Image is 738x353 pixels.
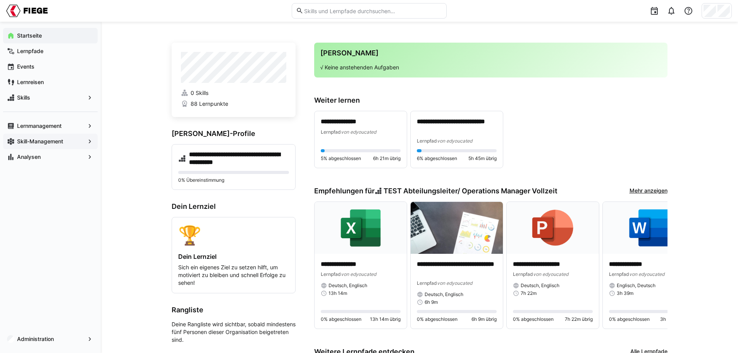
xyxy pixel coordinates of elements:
span: 0 Skills [191,89,208,97]
a: 0 Skills [181,89,286,97]
span: 13h 14m übrig [370,316,401,322]
p: Sich ein eigenes Ziel zu setzen hilft, um motiviert zu bleiben und schnell Erfolge zu sehen! [178,263,289,287]
p: Deine Rangliste wird sichtbar, sobald mindestens fünf Personen dieser Organisation beigetreten sind. [172,320,296,344]
span: Deutsch, Englisch [329,282,367,289]
span: 7h 22m übrig [565,316,593,322]
span: von edyoucated [629,271,664,277]
span: Lernpfad [513,271,533,277]
span: Deutsch, Englisch [425,291,463,298]
span: 5h 45m übrig [468,155,497,162]
span: 3h 39m [617,290,633,296]
span: von edyoucated [437,280,472,286]
p: 0% Übereinstimmung [178,177,289,183]
span: 6h 9m [425,299,438,305]
span: von edyoucated [341,271,376,277]
span: Lernpfad [321,271,341,277]
h4: Dein Lernziel [178,253,289,260]
span: Lernpfad [609,271,629,277]
h3: Dein Lernziel [172,202,296,211]
span: 88 Lernpunkte [191,100,228,108]
a: Mehr anzeigen [630,187,667,195]
span: von edyoucated [437,138,472,144]
span: 6h 21m übrig [373,155,401,162]
span: von edyoucated [341,129,376,135]
span: 0% abgeschlossen [417,316,458,322]
span: 0% abgeschlossen [609,316,650,322]
img: image [507,202,599,254]
h3: Weiter lernen [314,96,667,105]
span: Englisch, Deutsch [617,282,655,289]
img: image [315,202,407,254]
h3: [PERSON_NAME] [320,49,661,57]
span: Lernpfad [417,280,437,286]
img: image [603,202,695,254]
span: von edyoucated [533,271,568,277]
span: 13h 14m [329,290,347,296]
span: Deutsch, Englisch [521,282,559,289]
span: Lernpfad [321,129,341,135]
p: √ Keine anstehenden Aufgaben [320,64,661,71]
span: Lernpfad [417,138,437,144]
img: image [411,202,503,254]
span: 6% abgeschlossen [417,155,457,162]
input: Skills und Lernpfade durchsuchen… [303,7,442,14]
span: 7h 22m [521,290,537,296]
h3: Empfehlungen für [314,187,558,195]
span: 0% abgeschlossen [513,316,554,322]
div: 🏆 [178,224,289,246]
span: TEST Abteilungsleiter/ Operations Manager Vollzeit [384,187,557,195]
span: 0% abgeschlossen [321,316,361,322]
span: 3h 39m übrig [660,316,689,322]
h3: [PERSON_NAME]-Profile [172,129,296,138]
span: 6h 9m übrig [471,316,497,322]
span: 5% abgeschlossen [321,155,361,162]
h3: Rangliste [172,306,296,314]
